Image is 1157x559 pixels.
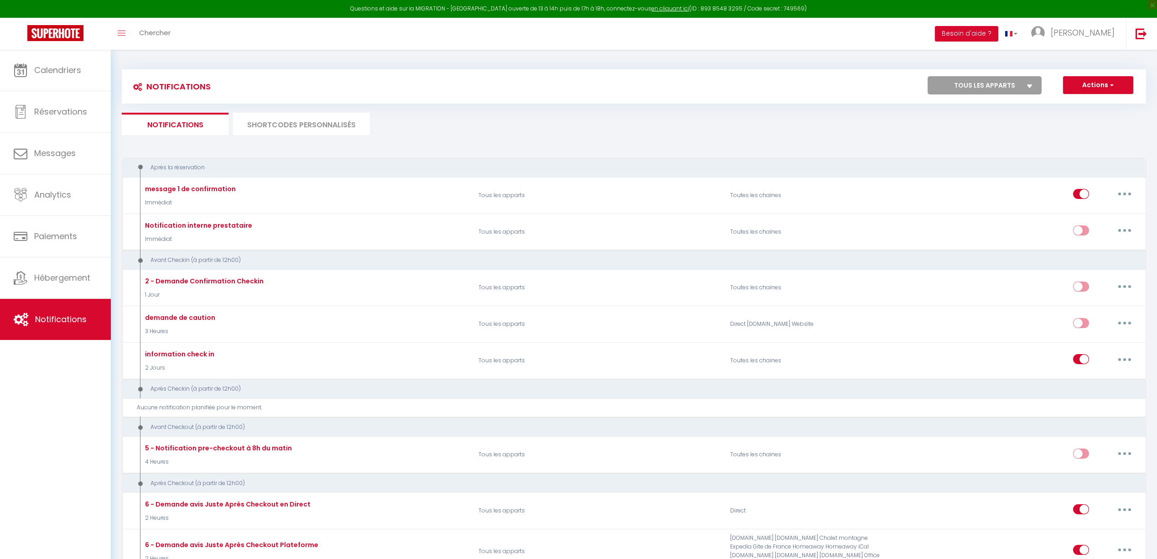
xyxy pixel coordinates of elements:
[130,256,1118,265] div: Avant Checkin (à partir de 12h00)
[132,18,177,50] a: Chercher
[724,497,892,524] div: Direct
[935,26,998,42] button: Besoin d'aide ?
[472,442,724,468] p: Tous les apparts
[472,219,724,245] p: Tous les apparts
[143,443,292,453] div: 5 - Notification pre-checkout à 8h du matin
[34,230,77,242] span: Paiements
[651,5,689,12] a: en cliquant ici
[34,272,90,283] span: Hébergement
[139,28,171,37] span: Chercher
[34,147,76,159] span: Messages
[1136,28,1147,39] img: logout
[1119,521,1157,559] iframe: LiveChat chat widget
[34,106,87,117] span: Réservations
[724,311,892,338] div: Direct [DOMAIN_NAME] Website
[143,514,311,522] p: 2 Heures
[724,442,892,468] div: Toutes les chaines
[472,347,724,374] p: Tous les apparts
[1024,18,1126,50] a: ... [PERSON_NAME]
[130,163,1118,172] div: Après la réservation
[1063,76,1133,94] button: Actions
[143,364,214,372] p: 2 Jours
[143,499,311,509] div: 6 - Demande avis Juste Après Checkout en Direct
[724,275,892,301] div: Toutes les chaines
[143,220,252,230] div: Notification interne prestataire
[143,327,215,336] p: 3 Heures
[143,313,215,323] div: demande de caution
[130,423,1118,432] div: Avant Checkout (à partir de 12h00)
[1031,26,1045,40] img: ...
[27,25,83,41] img: Super Booking
[143,458,292,466] p: 4 Heures
[143,291,264,299] p: 1 Jour
[137,403,1138,412] div: Aucune notification planifiée pour le moment.
[724,347,892,374] div: Toutes les chaines
[143,199,236,207] p: Immédiat
[472,311,724,338] p: Tous les apparts
[130,479,1118,488] div: Après Checkout (à partir de 12h00)
[122,113,228,135] li: Notifications
[472,182,724,209] p: Tous les apparts
[472,275,724,301] p: Tous les apparts
[143,540,318,550] div: 6 - Demande avis Juste Après Checkout Plateforme
[233,113,370,135] li: SHORTCODES PERSONNALISÉS
[35,313,87,325] span: Notifications
[472,497,724,524] p: Tous les apparts
[724,219,892,245] div: Toutes les chaines
[1051,27,1115,38] span: [PERSON_NAME]
[34,64,81,76] span: Calendriers
[34,189,71,200] span: Analytics
[143,235,252,244] p: Immédiat
[129,76,211,97] h3: Notifications
[130,385,1118,393] div: Après Checkin (à partir de 12h00)
[143,184,236,194] div: message 1 de confirmation
[724,182,892,209] div: Toutes les chaines
[143,276,264,286] div: 2 - Demande Confirmation Checkin
[143,349,214,359] div: information check in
